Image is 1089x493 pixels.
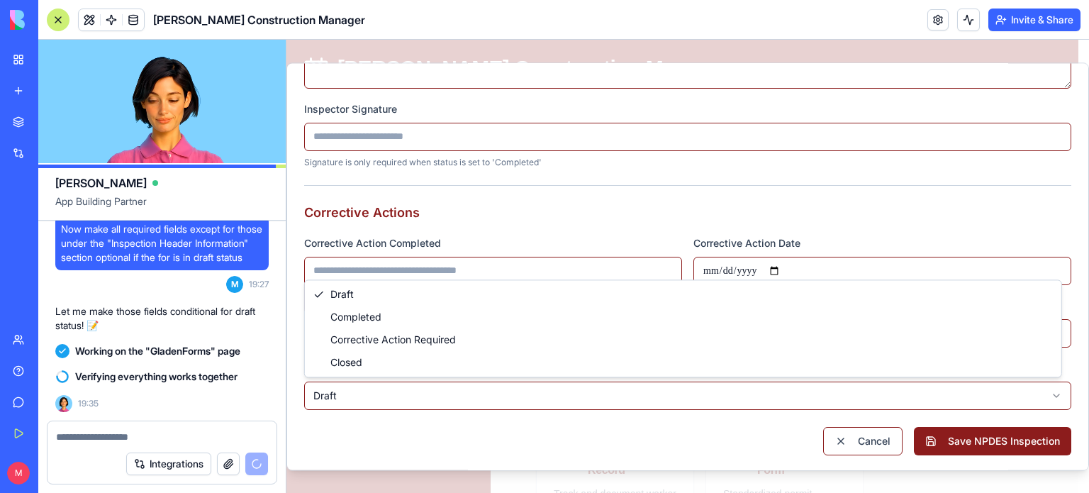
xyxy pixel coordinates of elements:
[988,9,1080,31] button: Invite & Share
[44,293,169,307] span: Corrective Action Required
[55,395,72,412] img: Ella_00000_wcx2te.png
[153,11,365,28] span: [PERSON_NAME] Construction Manager
[55,304,269,333] p: Let me make those fields conditional for draft status! 📝
[126,453,211,475] button: Integrations
[78,398,99,409] span: 19:35
[226,276,243,293] span: M
[44,248,67,262] span: Draft
[75,344,240,358] span: Working on the "GladenForms" page
[55,175,147,192] span: [PERSON_NAME]
[44,270,95,284] span: Completed
[75,370,238,384] span: Verifying everything works together
[249,279,269,290] span: 19:27
[55,194,269,220] span: App Building Partner
[61,222,263,265] span: Now make all required fields except for those under the "Inspection Header Information" section o...
[7,462,30,484] span: M
[44,316,76,330] span: Closed
[10,10,98,30] img: logo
